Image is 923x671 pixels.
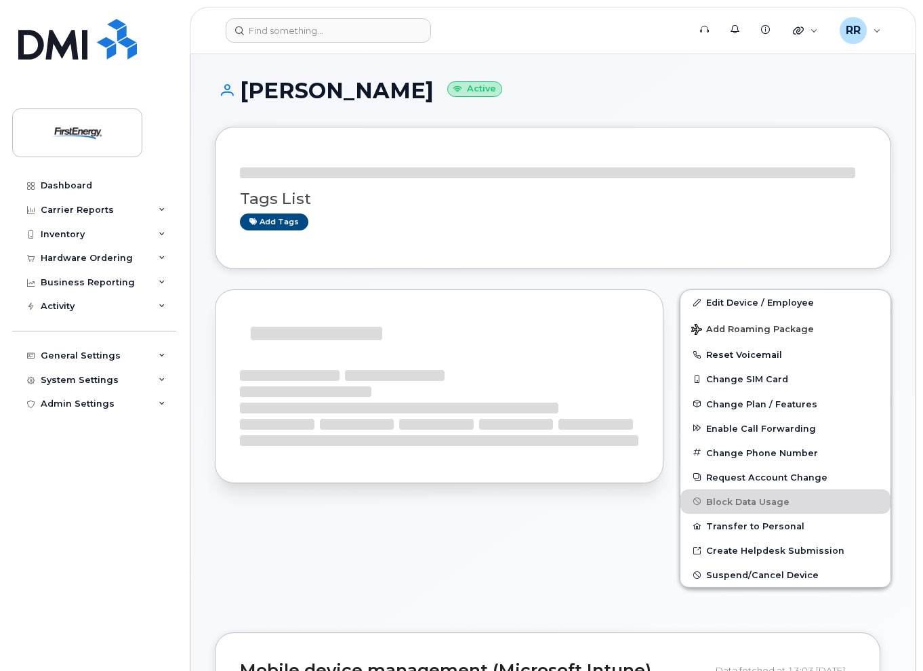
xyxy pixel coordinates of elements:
a: Create Helpdesk Submission [680,538,890,563]
small: Active [447,81,502,97]
button: Change Plan / Features [680,392,890,416]
button: Block Data Usage [680,489,890,514]
span: Enable Call Forwarding [706,423,816,433]
a: Add tags [240,213,308,230]
a: Edit Device / Employee [680,290,890,314]
button: Transfer to Personal [680,514,890,538]
button: Add Roaming Package [680,314,890,342]
span: Add Roaming Package [691,324,814,337]
span: Change Plan / Features [706,399,817,409]
button: Request Account Change [680,465,890,489]
button: Enable Call Forwarding [680,416,890,441]
span: Suspend/Cancel Device [706,570,819,580]
h3: Tags List [240,190,866,207]
button: Change Phone Number [680,441,890,465]
button: Suspend/Cancel Device [680,563,890,587]
button: Reset Voicemail [680,342,890,367]
button: Change SIM Card [680,367,890,391]
h1: [PERSON_NAME] [215,79,891,102]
